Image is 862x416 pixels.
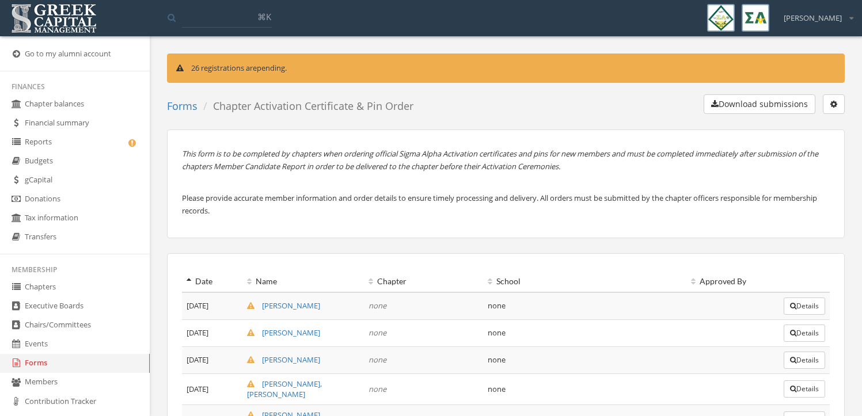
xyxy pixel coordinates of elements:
[364,271,483,292] th: Chapter
[483,346,686,373] td: none
[182,292,242,320] td: [DATE]
[483,271,686,292] th: School
[247,354,320,365] a: [PERSON_NAME]
[182,192,830,217] p: Please provide accurate member information and order details to ensure timely processing and deli...
[182,319,242,346] td: [DATE]
[784,380,825,398] button: Details
[776,4,853,24] div: [PERSON_NAME]
[369,300,386,311] em: none
[182,346,242,373] td: [DATE]
[247,327,320,338] a: [PERSON_NAME]
[784,325,825,342] button: Details
[198,99,413,114] li: Chapter Activation Certificate & Pin Order
[784,297,825,315] button: Details
[784,13,842,24] span: [PERSON_NAME]
[247,379,322,400] a: [PERSON_NAME], [PERSON_NAME]
[784,352,825,369] button: Details
[369,327,386,338] em: none
[483,319,686,346] td: none
[483,292,686,320] td: none
[182,271,242,292] th: Date
[483,373,686,404] td: none
[242,271,364,292] th: Name
[167,54,845,83] div: are pending.
[182,148,818,171] em: This form is to be completed by chapters when ordering official Sigma Alpha Activation certificat...
[182,373,242,404] td: [DATE]
[191,63,244,73] span: 26 registrations
[369,354,386,365] em: none
[369,384,386,394] em: none
[704,94,815,114] button: Download submissions
[247,300,320,311] a: [PERSON_NAME]
[686,271,779,292] th: Approved By
[167,99,198,113] a: Forms
[257,11,271,22] span: ⌘K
